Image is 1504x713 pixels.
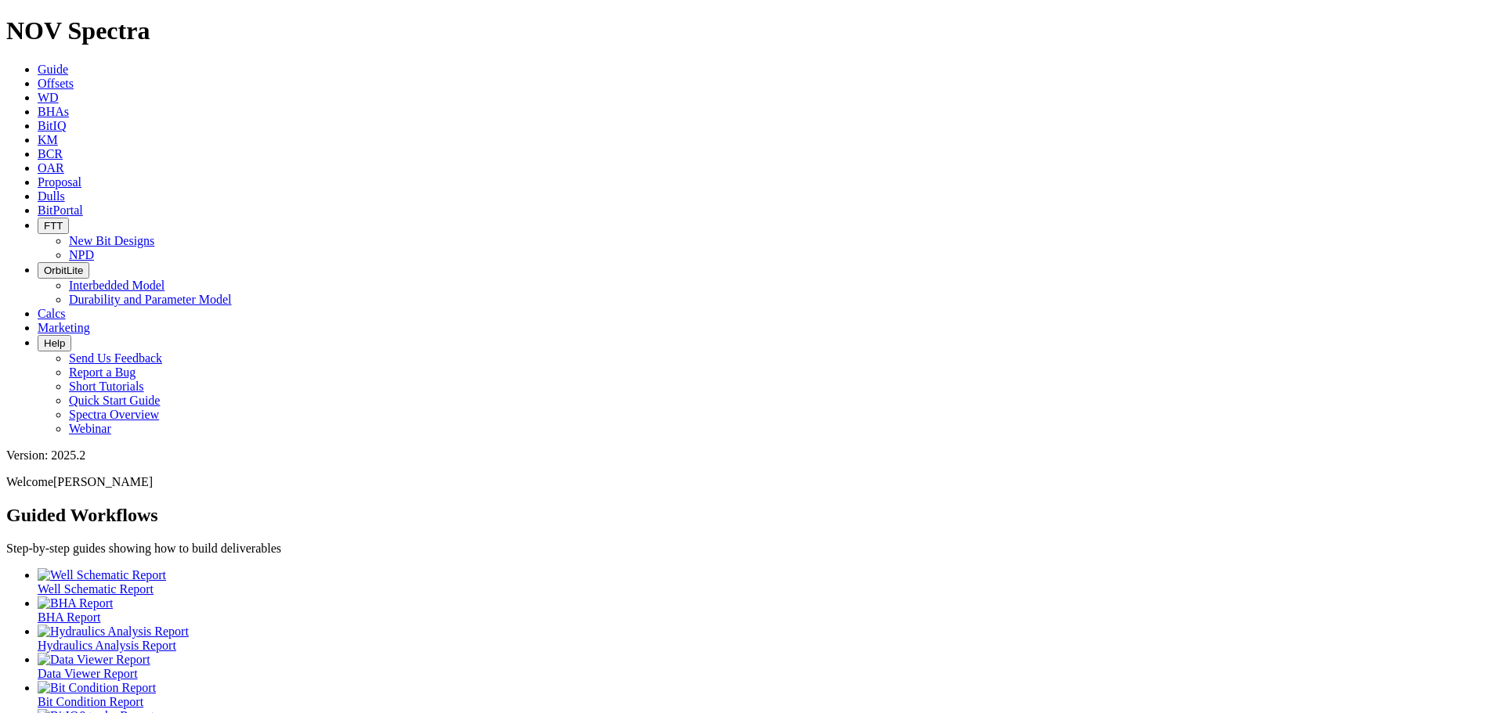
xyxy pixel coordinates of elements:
a: New Bit Designs [69,234,154,247]
img: Data Viewer Report [38,653,150,667]
a: Spectra Overview [69,408,159,421]
span: Data Viewer Report [38,667,138,680]
h2: Guided Workflows [6,505,1498,526]
a: Bit Condition Report Bit Condition Report [38,681,1498,708]
h1: NOV Spectra [6,16,1498,45]
a: NPD [69,248,94,261]
p: Welcome [6,475,1498,489]
a: Guide [38,63,68,76]
a: Interbedded Model [69,279,164,292]
img: Bit Condition Report [38,681,156,695]
button: Help [38,335,71,351]
a: Dulls [38,189,65,203]
span: FTT [44,220,63,232]
img: Well Schematic Report [38,568,166,582]
span: Hydraulics Analysis Report [38,639,176,652]
a: Offsets [38,77,74,90]
a: Durability and Parameter Model [69,293,232,306]
a: KM [38,133,58,146]
a: Marketing [38,321,90,334]
div: Version: 2025.2 [6,448,1498,463]
a: Well Schematic Report Well Schematic Report [38,568,1498,596]
span: [PERSON_NAME] [53,475,153,488]
span: BHA Report [38,610,100,624]
a: Proposal [38,175,81,189]
span: OrbitLite [44,265,83,276]
img: BHA Report [38,596,113,610]
button: OrbitLite [38,262,89,279]
a: BitPortal [38,203,83,217]
a: Data Viewer Report Data Viewer Report [38,653,1498,680]
a: Report a Bug [69,366,136,379]
button: FTT [38,218,69,234]
a: BitIQ [38,119,66,132]
a: Send Us Feedback [69,351,162,365]
span: Bit Condition Report [38,695,143,708]
a: Calcs [38,307,66,320]
span: Help [44,337,65,349]
a: BHAs [38,105,69,118]
p: Step-by-step guides showing how to build deliverables [6,542,1498,556]
a: BHA Report BHA Report [38,596,1498,624]
a: Quick Start Guide [69,394,160,407]
a: Short Tutorials [69,380,144,393]
span: Well Schematic Report [38,582,154,596]
a: BCR [38,147,63,160]
a: OAR [38,161,64,175]
a: WD [38,91,59,104]
img: Hydraulics Analysis Report [38,625,189,639]
a: Hydraulics Analysis Report Hydraulics Analysis Report [38,625,1498,652]
a: Webinar [69,422,111,435]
